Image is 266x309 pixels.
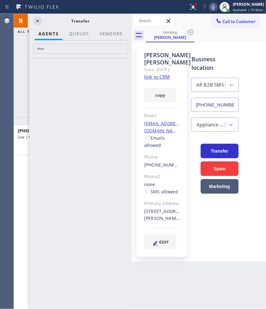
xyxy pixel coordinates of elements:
label: SMS allowed [144,189,178,195]
div: AR B2B SMS [196,82,224,89]
span: QUEUES [69,31,89,37]
div: Email [144,112,180,119]
div: booking [146,30,194,34]
div: [STREET_ADDRESS][PERSON_NAME] [144,208,180,222]
input: Search [33,44,128,54]
span: Available | 1h 9min [233,8,263,12]
input: Search [134,16,174,26]
button: ALL TASKS [14,28,53,35]
button: Marketing [201,179,239,194]
span: ALL TASKS [18,29,40,34]
a: [PHONE_NUMBER] [144,162,184,168]
button: Transfer [201,144,239,158]
a: [EMAIL_ADDRESS][DOMAIN_NAME] [144,120,183,134]
div: Phone2 [144,173,180,180]
input: SMS allowed [145,189,150,193]
span: [PHONE_NUMBER] [18,128,58,134]
label: Emails allowed [144,135,165,148]
a: link to CRM [144,74,170,80]
span: Call to Customer [222,19,256,24]
span: Transfer [72,18,90,24]
div: Primary address [144,200,180,207]
button: Vendors [96,28,127,40]
div: Since: [DATE] [144,66,180,73]
button: Mute [209,3,218,11]
div: Business location [192,55,239,72]
div: Phone [144,154,180,161]
div: Nicholas Zavakos [146,28,194,42]
button: Spam [201,161,239,176]
input: Emails allowed [145,136,150,140]
div: [PERSON_NAME] [146,34,194,40]
input: Phone Number [191,98,239,112]
span: Live | 00:56 [18,134,38,140]
div: [PERSON_NAME] [PERSON_NAME] [144,51,180,66]
button: AGENTS [35,28,62,40]
div: [PERSON_NAME] [233,2,264,7]
button: copy [144,88,176,102]
button: QUEUES [65,28,93,40]
span: AGENTS [38,31,59,37]
div: none [144,181,180,196]
button: Call to Customer [211,15,260,27]
div: Appliance Repair [GEOGRAPHIC_DATA] [197,121,226,128]
span: EDIT [159,240,169,245]
button: EDIT [144,235,176,249]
